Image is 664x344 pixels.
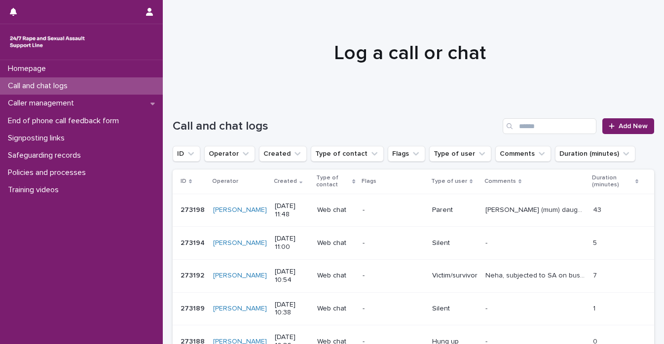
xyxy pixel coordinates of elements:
[213,239,267,247] a: [PERSON_NAME]
[317,305,355,313] p: Web chat
[485,303,489,313] p: -
[259,146,307,162] button: Created
[173,119,499,134] h1: Call and chat logs
[173,227,654,260] tr: 273194273194 [PERSON_NAME] [DATE] 11:00Web chat-Silent-- 55
[275,202,309,219] p: [DATE] 11:48
[484,176,516,187] p: Comments
[4,185,67,195] p: Training videos
[388,146,425,162] button: Flags
[4,116,127,126] p: End of phone call feedback form
[432,305,478,313] p: Silent
[593,303,597,313] p: 1
[4,64,54,73] p: Homepage
[503,118,596,134] input: Search
[275,301,309,317] p: [DATE] 10:38
[317,239,355,247] p: Web chat
[316,172,350,191] p: Type of contact
[363,305,424,313] p: -
[619,123,648,130] span: Add New
[4,134,73,143] p: Signposting links
[432,206,478,214] p: Parent
[275,235,309,251] p: [DATE] 11:00
[317,206,355,214] p: Web chat
[181,303,207,313] p: 273189
[429,146,491,162] button: Type of user
[592,172,632,191] p: Duration (minutes)
[593,204,603,214] p: 43
[485,204,588,214] p: Emma (mum) daughter (17) subjected to rape when 15/16 by then boyfriend. We explored options arou...
[173,292,654,325] tr: 273189273189 [PERSON_NAME] [DATE] 10:38Web chat-Silent-- 11
[181,176,186,187] p: ID
[311,146,384,162] button: Type of contact
[432,272,478,280] p: Victim/survivor
[173,41,647,65] h1: Log a call or chat
[602,118,654,134] a: Add New
[4,151,89,160] p: Safeguarding records
[8,32,87,52] img: rhQMoQhaT3yELyF149Cw
[213,305,267,313] a: [PERSON_NAME]
[274,176,297,187] p: Created
[275,268,309,284] p: [DATE] 10:54
[4,81,75,91] p: Call and chat logs
[363,239,424,247] p: -
[432,239,478,247] p: Silent
[317,272,355,280] p: Web chat
[555,146,635,162] button: Duration (minutes)
[363,206,424,214] p: -
[212,176,238,187] p: Operator
[485,270,588,280] p: Neha, subjected to SA on bus by male. Talked about how the caller was feeling. They referenced ph...
[4,168,94,177] p: Policies and processes
[363,272,424,280] p: -
[173,146,200,162] button: ID
[173,194,654,227] tr: 273198273198 [PERSON_NAME] [DATE] 11:48Web chat-Parent[PERSON_NAME] (mum) daughter (17) subjected...
[485,237,489,247] p: -
[362,176,376,187] p: Flags
[431,176,467,187] p: Type of user
[213,272,267,280] a: [PERSON_NAME]
[495,146,551,162] button: Comments
[181,237,207,247] p: 273194
[593,270,599,280] p: 7
[173,259,654,292] tr: 273192273192 [PERSON_NAME] [DATE] 10:54Web chat-Victim/survivorNeha, subjected to SA on bus by [D...
[181,204,207,214] p: 273198
[4,99,82,108] p: Caller management
[204,146,255,162] button: Operator
[213,206,267,214] a: [PERSON_NAME]
[593,237,599,247] p: 5
[181,270,206,280] p: 273192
